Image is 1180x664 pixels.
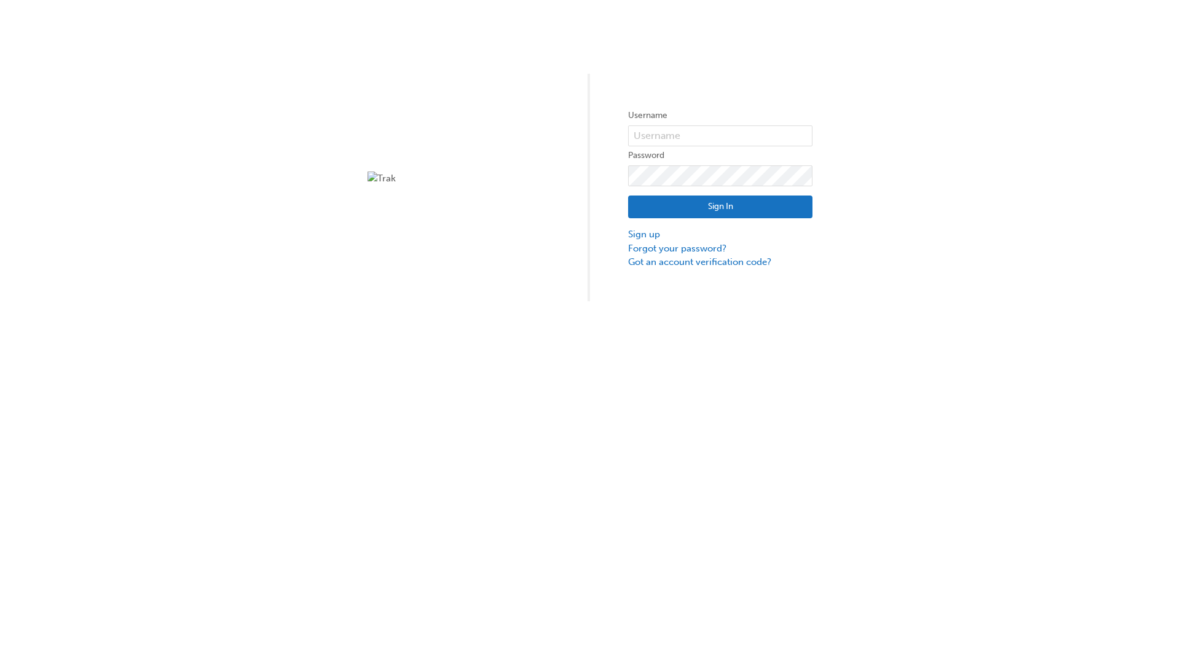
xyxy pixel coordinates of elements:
[628,196,812,219] button: Sign In
[628,255,812,269] a: Got an account verification code?
[628,227,812,242] a: Sign up
[628,108,812,123] label: Username
[628,125,812,146] input: Username
[628,242,812,256] a: Forgot your password?
[628,148,812,163] label: Password
[368,172,552,186] img: Trak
